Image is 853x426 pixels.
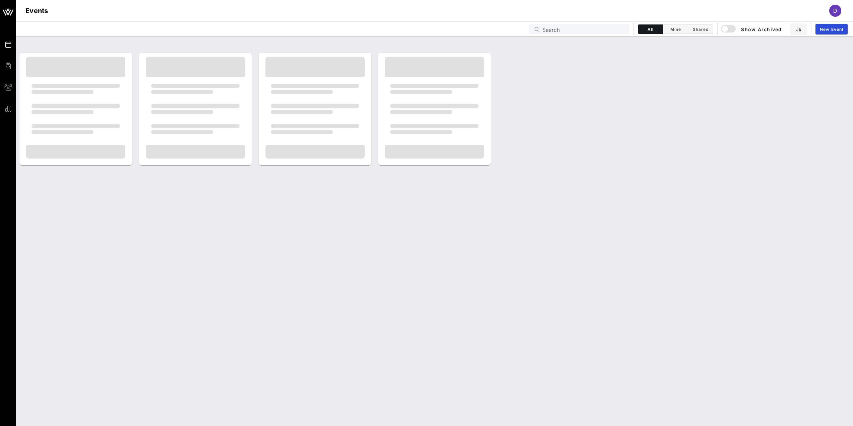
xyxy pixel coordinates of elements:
span: d [833,7,837,14]
span: Shared [692,27,709,32]
button: All [638,24,663,34]
button: Shared [688,24,713,34]
span: Show Archived [722,25,782,33]
h1: Events [25,5,48,16]
span: New Event [819,27,844,32]
span: Mine [667,27,684,32]
div: d [829,5,841,17]
a: New Event [815,24,848,35]
span: All [642,27,659,32]
button: Mine [663,24,688,34]
button: Show Archived [722,23,782,35]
